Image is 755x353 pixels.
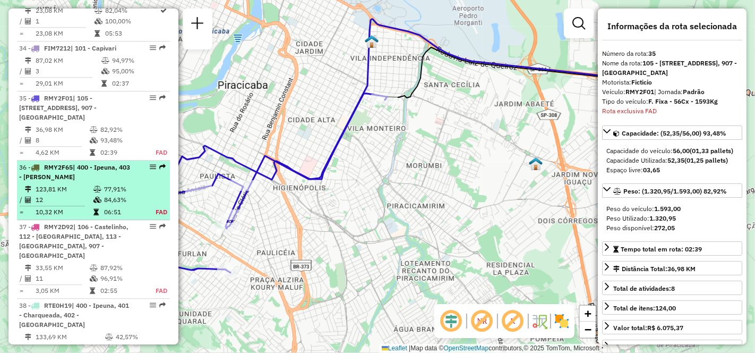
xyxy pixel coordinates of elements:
span: | 106 - Castelinho, 112 - [GEOGRAPHIC_DATA], 113 - [GEOGRAPHIC_DATA], 907 - [GEOGRAPHIC_DATA] [19,223,128,259]
i: Tempo total em rota [93,209,99,215]
div: Número da rota: [602,49,742,58]
i: Distância Total [25,186,31,192]
td: / [19,273,24,284]
td: 36,98 KM [35,124,89,135]
a: Nova sessão e pesquisa [187,13,208,37]
td: 06:51 [104,207,145,217]
i: Total de Atividades [25,344,31,351]
h4: Informações da rota selecionada [602,21,742,31]
i: Tempo total em rota [90,149,95,156]
strong: Padrão [683,88,705,96]
div: Capacidade Utilizada: [606,156,738,165]
div: Tipo do veículo: [602,97,742,106]
div: Peso disponível: [606,223,738,233]
i: % de utilização da cubagem [90,137,98,144]
span: Tempo total em rota: 02:39 [621,245,702,253]
a: Distância Total:36,98 KM [602,261,742,275]
em: Rota exportada [159,164,166,170]
span: Peso do veículo: [606,205,681,213]
td: 100,00% [105,16,160,27]
img: UDC Light Armazém Piracicaba [365,35,379,48]
span: RMY2F01 [44,94,73,102]
td: 29,01 KM [35,78,101,89]
em: Opções [150,302,156,308]
strong: 03,65 [643,166,660,174]
td: 82,04% [105,5,160,16]
a: Zoom in [580,306,596,322]
a: Valor total:R$ 6.075,37 [602,320,742,334]
a: Capacidade: (52,35/56,00) 93,48% [602,125,742,140]
div: Motorista: [602,78,742,87]
td: 51,63% [115,342,166,353]
i: Distância Total [25,127,31,133]
i: Distância Total [25,7,31,14]
strong: 105 - [STREET_ADDRESS], 907 - [GEOGRAPHIC_DATA] [602,59,737,77]
em: Opções [150,45,156,51]
td: 123,81 KM [35,184,93,195]
strong: R$ 6.075,37 [647,324,683,332]
span: | 400 - Ipeuna, 403 - [PERSON_NAME] [19,163,130,181]
td: 02:37 [111,78,165,89]
em: Rota exportada [159,95,166,101]
span: 34 - [19,44,116,52]
i: % de utilização da cubagem [101,68,109,74]
img: Fluxo de ruas [531,313,548,330]
td: 02:55 [100,285,144,296]
td: 95,00% [111,66,165,77]
i: % de utilização do peso [93,186,101,192]
i: Rota otimizada [161,7,167,14]
span: Peso: (1.320,95/1.593,00) 82,92% [623,187,727,195]
div: Map data © contributors,© 2025 TomTom, Microsoft [379,344,602,353]
td: / [19,66,24,77]
td: 84,63% [104,195,145,205]
i: % de utilização do peso [105,334,113,340]
td: 10,32 KM [35,207,93,217]
div: Espaço livre: [606,165,738,175]
em: Opções [150,95,156,101]
strong: 35 [648,49,656,57]
td: 23,08 KM [35,28,94,39]
td: = [19,147,24,158]
div: Jornada Motorista: 09:20 [613,343,689,352]
em: Rota exportada [159,45,166,51]
td: 96,91% [100,273,144,284]
span: Exibir NR [469,308,495,334]
img: Exibir/Ocultar setores [553,313,570,330]
span: 37 - [19,223,128,259]
strong: 1.320,95 [649,214,676,222]
strong: 1.593,00 [654,205,681,213]
span: 35 - [19,94,97,121]
a: Total de itens:124,00 [602,300,742,315]
td: 42,57% [115,332,166,342]
i: Total de Atividades [25,197,31,203]
strong: (01,25 pallets) [684,156,728,164]
i: Distância Total [25,265,31,271]
td: / [19,195,24,205]
i: Distância Total [25,334,31,340]
i: Total de Atividades [25,68,31,74]
div: Capacidade do veículo: [606,146,738,156]
td: 3 [35,66,101,77]
a: Leaflet [382,344,407,352]
img: 480 UDC Light Piracicaba [529,157,543,171]
td: / [19,342,24,353]
div: Distância Total: [613,264,696,274]
div: Nome da rota: [602,58,742,78]
a: Zoom out [580,322,596,338]
strong: 124,00 [655,304,676,312]
td: 87,02 KM [35,55,101,66]
span: + [585,307,591,320]
strong: 56,00 [673,147,690,155]
div: Veículo: [602,87,742,97]
div: Peso: (1.320,95/1.593,00) 82,92% [602,200,742,237]
td: FAD [144,285,168,296]
i: % de utilização da cubagem [105,344,113,351]
a: Exibir filtros [568,13,589,34]
td: FAD [144,147,168,158]
td: 33,55 KM [35,263,89,273]
td: = [19,28,24,39]
td: 23,08 KM [35,5,94,16]
div: Peso Utilizado: [606,214,738,223]
span: 36 - [19,163,130,181]
i: Total de Atividades [25,137,31,144]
